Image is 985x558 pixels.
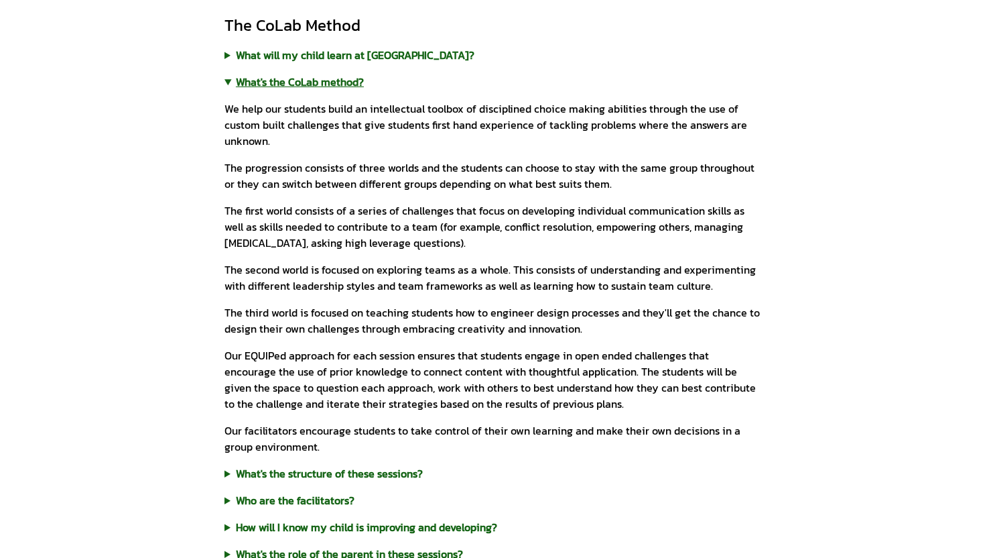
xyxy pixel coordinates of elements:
[224,304,761,337] p: The third world is focused on teaching students how to engineer design processes and they'll get ...
[224,519,761,535] summary: How will I know my child is improving and developing?
[224,492,761,508] summary: Who are the facilitators?
[224,15,761,36] div: The CoLab Method
[224,465,761,482] summary: What's the structure of these sessions?
[224,74,761,90] summary: What's the CoLab method?
[224,423,761,455] p: Our facilitators encourage students to take control of their own learning and make their own deci...
[224,347,761,412] p: Our EQUIPed approach for each session ensures that students engage in open ended challenges that ...
[224,160,761,192] p: The progression consists of three worlds and the students can choose to stay with the same group ...
[224,203,761,251] p: The first world consists of a series of challenges that focus on developing individual communicat...
[224,47,761,63] summary: What will my child learn at [GEOGRAPHIC_DATA]?
[224,101,761,149] p: We help our students build an intellectual toolbox of disciplined choice making abilities through...
[224,262,761,294] p: The second world is focused on exploring teams as a whole. This consists of understanding and exp...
